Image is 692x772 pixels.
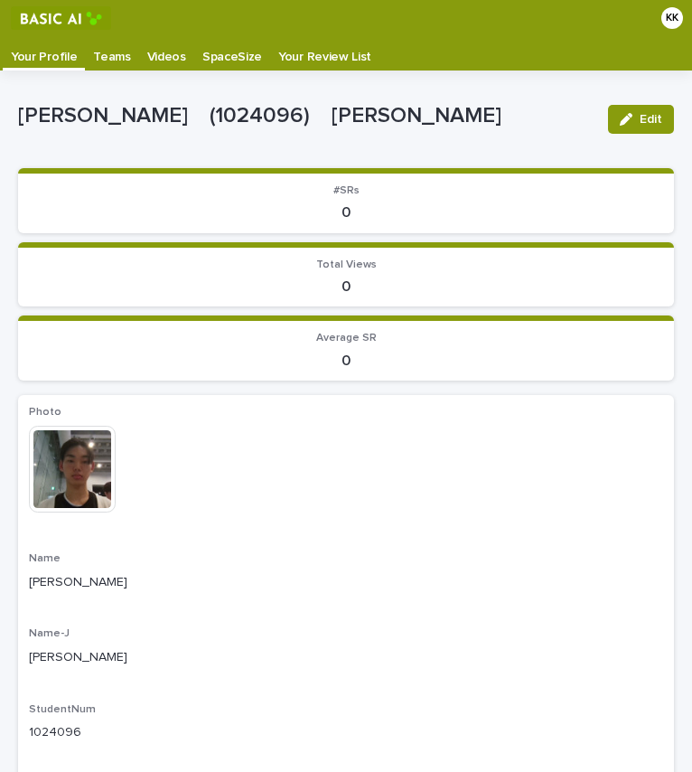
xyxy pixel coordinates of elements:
[278,36,371,65] p: Your Review List
[29,704,96,715] span: StudentNum
[3,36,85,68] a: Your Profile
[85,36,138,71] a: Teams
[93,36,130,65] p: Teams
[29,353,663,370] p: 0
[202,36,262,65] p: SpaceSize
[11,36,77,65] p: Your Profile
[333,185,360,196] span: #SRs
[316,333,377,344] span: Average SR
[661,7,683,29] div: KK
[316,259,377,270] span: Total Views
[29,204,663,221] p: 0
[194,36,270,71] a: SpaceSize
[29,723,663,742] p: 1024096
[11,6,111,30] img: RtIB8pj2QQiOZo6waziI
[29,628,70,639] span: Name-J
[18,103,594,129] p: [PERSON_NAME] (1024096) [PERSON_NAME]
[147,36,186,65] p: Videos
[29,278,663,296] p: 0
[29,407,61,418] span: Photo
[608,105,674,134] button: Edit
[29,573,663,592] p: [PERSON_NAME]
[270,36,379,71] a: Your Review List
[29,648,663,667] p: [PERSON_NAME]
[29,553,61,564] span: Name
[139,36,194,71] a: Videos
[640,113,662,126] span: Edit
